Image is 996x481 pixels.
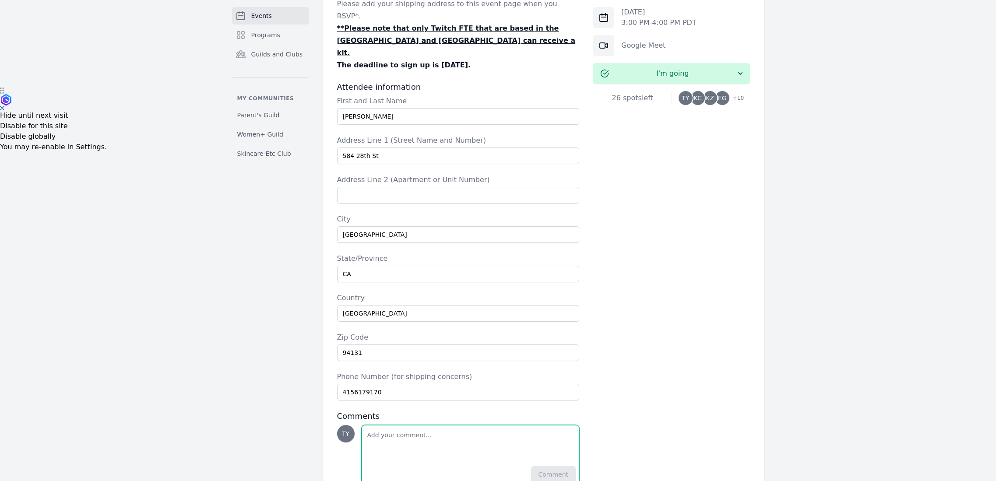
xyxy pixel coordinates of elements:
a: Women+ Guild [232,126,309,142]
label: Country [337,293,580,303]
a: Events [232,7,309,25]
span: KC [694,95,702,101]
span: Events [251,11,272,20]
a: Programs [232,26,309,44]
span: TY [342,431,349,437]
label: City [337,214,580,225]
span: Guilds and Clubs [251,50,303,59]
h3: Comments [337,411,580,421]
span: Programs [251,31,280,39]
label: Address Line 1 (Street Name and Number) [337,135,580,146]
p: 3:00 PM - 4:00 PM PDT [621,18,697,28]
span: KZ [706,95,714,101]
p: [DATE] [621,7,697,18]
u: The deadline to sign up is [DATE]. [337,61,471,69]
span: Women+ Guild [237,130,283,139]
p: My communities [232,95,309,102]
a: Google Meet [621,41,665,49]
span: EG [718,95,727,101]
span: + 10 [728,93,744,105]
span: Skincare-Etc Club [237,149,291,158]
label: Address Line 2 (Apartment or Unit Number) [337,175,580,185]
nav: Sidebar [232,7,309,162]
a: Guilds and Clubs [232,46,309,63]
a: Skincare-Etc Club [232,146,309,162]
span: TY [682,95,689,101]
label: First and Last Name [337,96,580,106]
u: **Please note that only Twitch FTE that are based in the [GEOGRAPHIC_DATA] and [GEOGRAPHIC_DATA] ... [337,24,576,57]
label: State/Province [337,253,580,264]
label: Zip Code [337,332,580,343]
a: Parent's Guild [232,107,309,123]
span: I'm going [609,68,736,79]
div: 26 spots left [593,93,672,103]
h3: Attendee information [337,82,580,92]
label: Phone Number (for shipping concerns) [337,372,580,382]
button: I'm going [593,63,750,84]
span: Parent's Guild [237,111,280,119]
